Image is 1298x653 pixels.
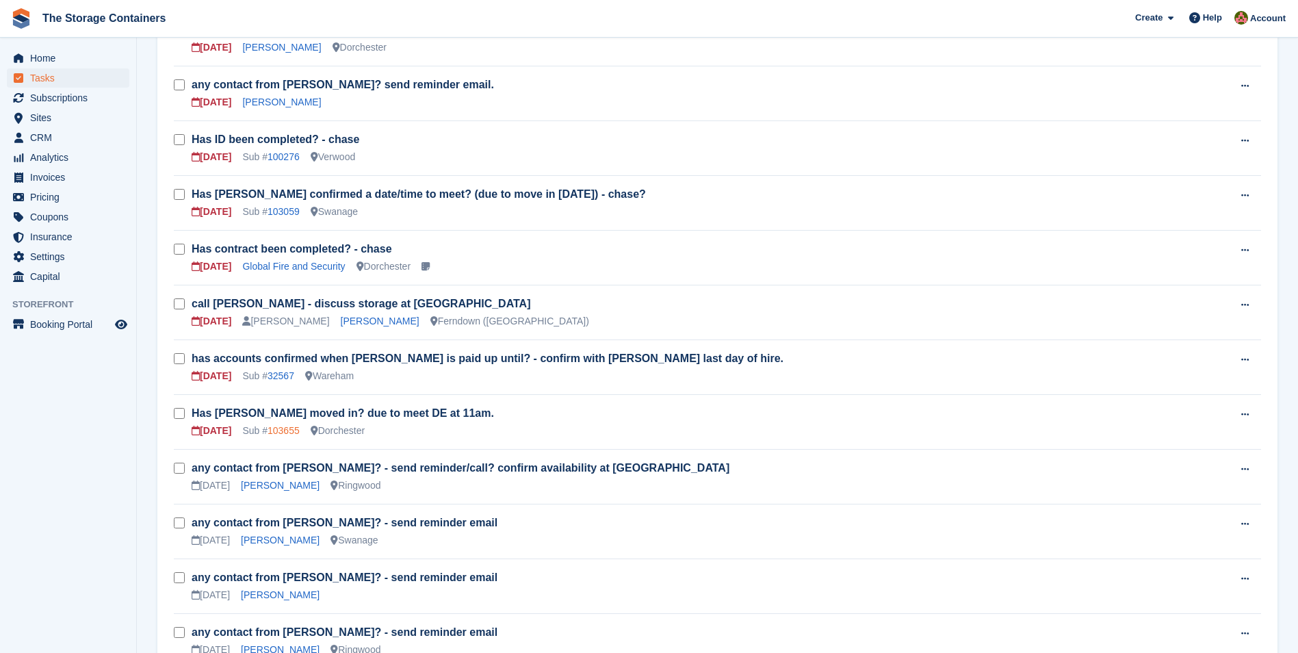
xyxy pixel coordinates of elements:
div: Sub # [242,205,299,219]
a: menu [7,207,129,227]
div: Wareham [305,369,354,383]
a: menu [7,88,129,107]
div: [DATE] [192,424,231,438]
div: [DATE] [192,369,231,383]
span: Booking Portal [30,315,112,334]
div: Ferndown ([GEOGRAPHIC_DATA]) [430,314,589,329]
a: has accounts confirmed when [PERSON_NAME] is paid up until? - confirm with [PERSON_NAME] last day... [192,353,783,364]
div: Dorchester [311,424,365,438]
span: Create [1135,11,1163,25]
a: Global Fire and Security [242,261,345,272]
div: Dorchester [356,259,411,274]
span: Invoices [30,168,112,187]
div: Sub # [242,150,299,164]
img: Kirsty Simpson [1234,11,1248,25]
a: call [PERSON_NAME] - discuss storage at [GEOGRAPHIC_DATA] [192,298,531,309]
a: menu [7,49,129,68]
a: menu [7,188,129,207]
a: [PERSON_NAME] [242,42,321,53]
a: Preview store [113,316,129,333]
span: Subscriptions [30,88,112,107]
span: Capital [30,267,112,286]
a: any contact from [PERSON_NAME]? - send reminder email [192,517,497,528]
div: [DATE] [192,533,230,548]
a: 100276 [268,151,300,162]
a: [PERSON_NAME] [241,589,320,600]
span: Pricing [30,188,112,207]
div: Verwood [311,150,355,164]
a: menu [7,108,129,127]
a: Has ID been completed? - chase [192,133,359,145]
a: any contact from [PERSON_NAME]? - send reminder email [192,626,497,638]
div: [DATE] [192,478,230,493]
a: 103059 [268,206,300,217]
a: menu [7,68,129,88]
span: Analytics [30,148,112,167]
a: 103655 [268,425,300,436]
span: Tasks [30,68,112,88]
div: [DATE] [192,259,231,274]
div: [DATE] [192,205,231,219]
span: Sites [30,108,112,127]
span: Coupons [30,207,112,227]
a: menu [7,168,129,187]
a: menu [7,227,129,246]
a: menu [7,247,129,266]
a: [PERSON_NAME] [341,316,419,326]
div: [DATE] [192,95,231,110]
a: [PERSON_NAME] [241,480,320,491]
span: Storefront [12,298,136,311]
div: [DATE] [192,314,231,329]
div: Sub # [242,424,299,438]
div: Sub # [242,369,294,383]
div: Dorchester [333,40,387,55]
a: any contact from [PERSON_NAME]? - send reminder email [192,572,497,583]
img: stora-icon-8386f47178a22dfd0bd8f6a31ec36ba5ce8667c1dd55bd0f319d3a0aa187defe.svg [11,8,31,29]
div: [DATE] [192,588,230,602]
a: Has contract been completed? - chase [192,243,392,255]
div: [PERSON_NAME] [242,314,329,329]
span: Help [1203,11,1222,25]
div: [DATE] [192,40,231,55]
div: Swanage [330,533,378,548]
span: CRM [30,128,112,147]
a: menu [7,267,129,286]
div: Ringwood [330,478,380,493]
a: menu [7,128,129,147]
a: 32567 [268,370,294,381]
span: Home [30,49,112,68]
span: Settings [30,247,112,266]
a: [PERSON_NAME] [241,535,320,546]
a: menu [7,148,129,167]
a: Has [PERSON_NAME] confirmed a date/time to meet? (due to move in [DATE]) - chase? [192,188,646,200]
a: [PERSON_NAME] [242,97,321,107]
a: Has [PERSON_NAME] moved in? due to meet DE at 11am. [192,407,494,419]
div: Swanage [311,205,358,219]
span: Account [1250,12,1286,25]
a: The Storage Containers [37,7,171,29]
a: any contact from [PERSON_NAME]? send reminder email. [192,79,494,90]
a: menu [7,315,129,334]
span: Insurance [30,227,112,246]
div: [DATE] [192,150,231,164]
a: any contact from [PERSON_NAME]? - send reminder/call? confirm availability at [GEOGRAPHIC_DATA] [192,462,729,474]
